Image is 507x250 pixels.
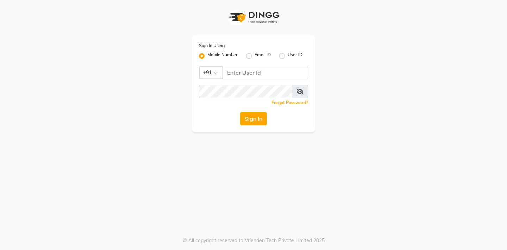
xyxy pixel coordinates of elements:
[288,52,302,60] label: User ID
[207,52,238,60] label: Mobile Number
[199,43,226,49] label: Sign In Using:
[223,66,308,79] input: Username
[255,52,271,60] label: Email ID
[199,85,292,98] input: Username
[271,100,308,105] a: Forgot Password?
[240,112,267,125] button: Sign In
[225,7,282,28] img: logo1.svg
